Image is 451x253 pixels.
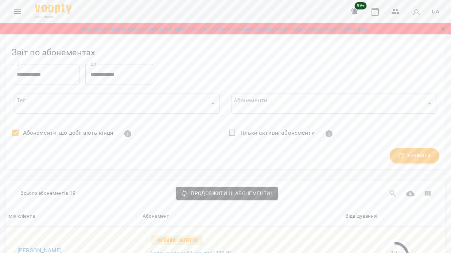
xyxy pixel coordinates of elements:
button: Вигляд колонок [419,185,436,202]
div: Абонемент [143,212,169,221]
p: Останнє заняття [151,236,203,245]
button: Завантажити CSV [402,185,419,202]
span: Відвідування [345,212,444,221]
button: Menu [9,3,26,20]
div: Ім'я клієнта [7,212,35,221]
p: Всього абонементів : 19 [20,190,75,197]
button: UA [429,5,442,18]
img: Voopty Logo [35,4,71,14]
span: Продовжити ці абонементи! [182,189,272,198]
img: avatar_s.png [411,7,421,17]
span: UA [432,8,439,15]
span: Ім'я клієнта [7,212,140,221]
div: ​ [15,93,220,114]
div: Table Toolbar [6,181,445,206]
span: For Business [35,15,71,20]
div: Сортувати [143,212,169,221]
button: Показати абонементи з 3 або менше відвідуваннями або що закінчуються протягом 7 днів [119,125,137,143]
button: Продовжити ці абонементи! [176,187,278,200]
div: Сортувати [345,212,377,221]
span: Тільки активні абонементи [240,129,315,137]
button: Оновити [390,148,439,163]
button: Пошук [384,185,402,202]
div: ​ [232,93,437,114]
span: Абонементи, що добігають кінця [23,129,113,137]
div: Сортувати [7,212,35,221]
h5: Звіт по абонементах [12,47,439,58]
span: Абонемент [143,212,342,221]
div: Відвідування [345,212,377,221]
span: 99+ [355,2,367,9]
button: Закрити сповіщення [438,24,448,34]
a: Будь ласка оновіть свої платіжні данні, щоб уникнути блокування вашого акаунту. Акаунт буде забло... [81,25,369,32]
span: Оновити [398,151,431,161]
